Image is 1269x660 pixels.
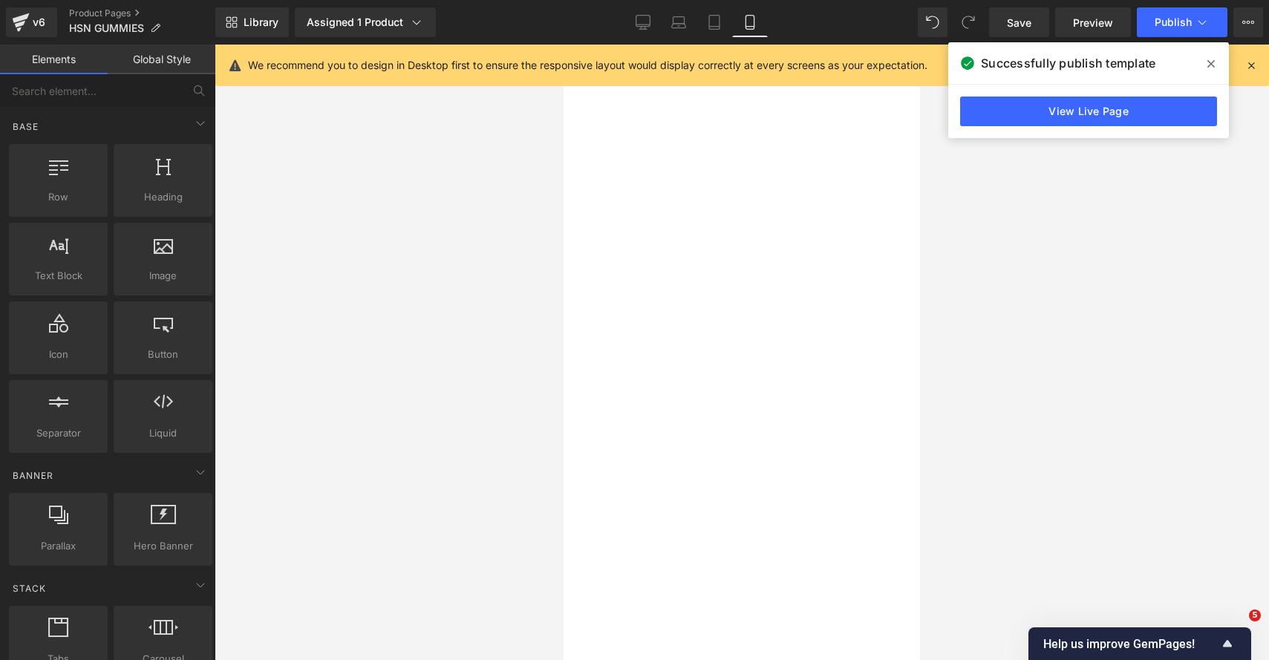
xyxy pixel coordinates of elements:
button: Show survey - Help us improve GemPages! [1043,635,1236,653]
span: Hero Banner [118,538,208,554]
iframe: Intercom live chat [1219,610,1254,645]
a: Laptop [661,7,697,37]
p: We recommend you to design in Desktop first to ensure the responsive layout would display correct... [248,57,927,73]
span: Liquid [118,425,208,441]
a: Desktop [625,7,661,37]
span: Row [13,189,103,205]
button: Publish [1137,7,1227,37]
a: Tablet [697,7,732,37]
span: Separator [13,425,103,441]
a: v6 [6,7,57,37]
button: Redo [953,7,983,37]
span: Banner [11,468,55,483]
span: Library [244,16,278,29]
div: Assigned 1 Product [307,15,424,30]
span: Icon [13,347,103,362]
span: Heading [118,189,208,205]
a: View Live Page [960,97,1217,126]
div: v6 [30,13,48,32]
a: Product Pages [69,7,215,19]
a: Global Style [108,45,215,74]
span: Successfully publish template [981,54,1155,72]
span: 5 [1249,610,1261,621]
span: Parallax [13,538,103,554]
span: Image [118,268,208,284]
button: More [1233,7,1263,37]
span: Publish [1155,16,1192,28]
a: Mobile [732,7,768,37]
span: Help us improve GemPages! [1043,637,1219,651]
span: Button [118,347,208,362]
span: Base [11,120,40,134]
a: Preview [1055,7,1131,37]
a: New Library [215,7,289,37]
span: Preview [1073,15,1113,30]
span: Stack [11,581,48,595]
span: Text Block [13,268,103,284]
span: HSN GUMMIES [69,22,144,34]
button: Undo [918,7,947,37]
span: Save [1007,15,1031,30]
